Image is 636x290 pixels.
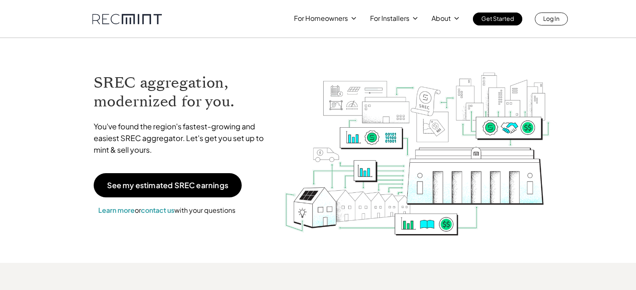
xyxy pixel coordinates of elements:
[94,173,242,197] a: See my estimated SREC earnings
[94,121,272,156] p: You've found the region's fastest-growing and easiest SREC aggregator. Let's get you set up to mi...
[432,13,451,24] p: About
[481,13,514,24] p: Get Started
[535,13,568,25] a: Log In
[141,206,174,214] a: contact us
[107,182,228,189] p: See my estimated SREC earnings
[94,205,240,216] p: or with your questions
[98,206,135,214] a: Learn more
[284,50,551,238] img: RECmint value cycle
[294,13,348,24] p: For Homeowners
[473,13,522,25] a: Get Started
[94,73,272,111] h1: SREC aggregation, modernized for you.
[370,13,409,24] p: For Installers
[543,13,559,24] p: Log In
